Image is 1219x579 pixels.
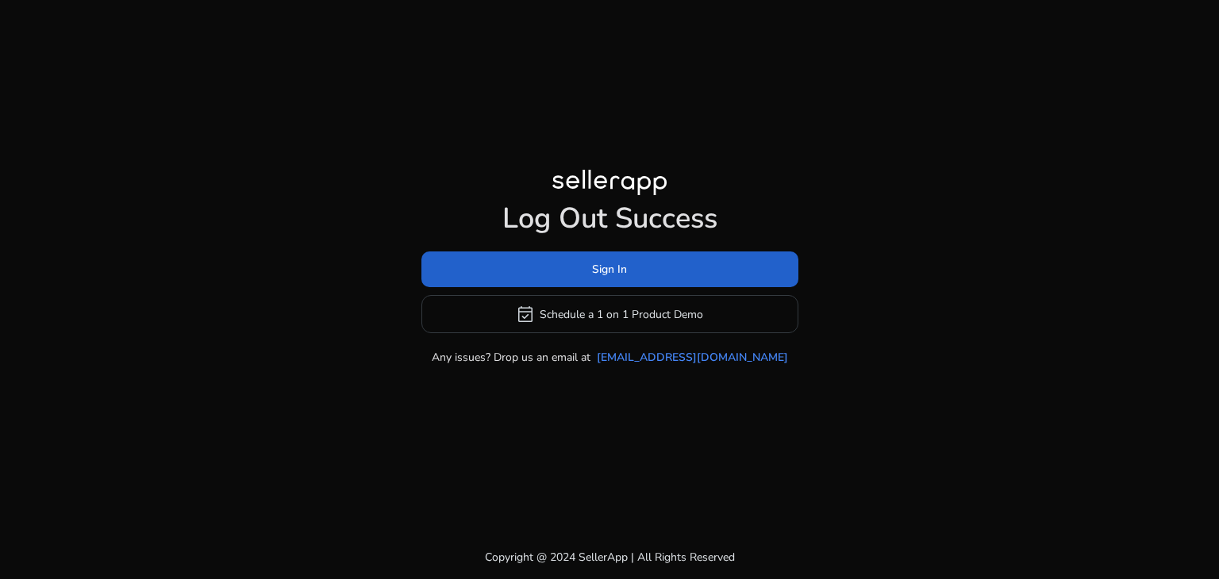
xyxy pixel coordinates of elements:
h1: Log Out Success [421,201,798,236]
button: event_availableSchedule a 1 on 1 Product Demo [421,295,798,333]
button: Sign In [421,251,798,287]
p: Any issues? Drop us an email at [432,349,590,366]
span: event_available [516,305,535,324]
span: Sign In [592,261,627,278]
a: [EMAIL_ADDRESS][DOMAIN_NAME] [597,349,788,366]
